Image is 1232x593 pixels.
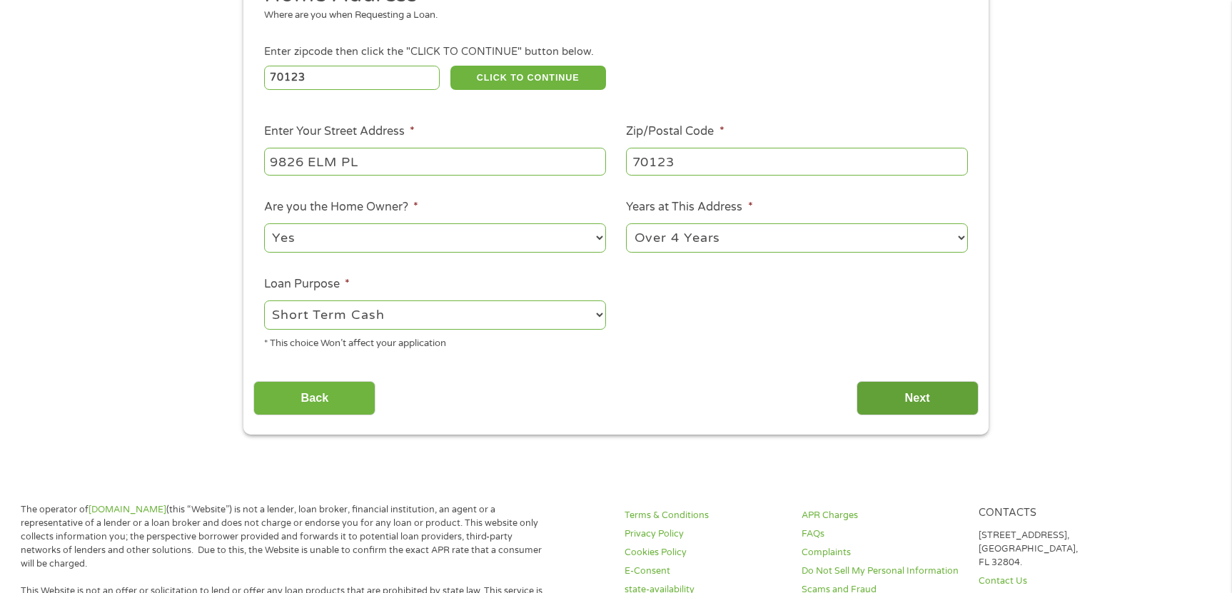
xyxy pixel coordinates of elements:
button: CLICK TO CONTINUE [450,66,606,90]
a: Contact Us [979,574,1138,588]
a: Cookies Policy [625,546,784,559]
input: Back [253,381,375,416]
input: 1 Main Street [264,148,606,175]
a: E-Consent [625,564,784,578]
p: [STREET_ADDRESS], [GEOGRAPHIC_DATA], FL 32804. [979,529,1138,569]
a: Complaints [802,546,961,559]
label: Enter Your Street Address [264,124,415,139]
label: Zip/Postal Code [626,124,724,139]
a: APR Charges [802,509,961,522]
div: * This choice Won’t affect your application [264,332,606,351]
a: [DOMAIN_NAME] [89,504,166,515]
a: Do Not Sell My Personal Information [802,564,961,578]
a: Privacy Policy [625,527,784,541]
label: Are you the Home Owner? [264,200,418,215]
label: Years at This Address [626,200,752,215]
h4: Contacts [979,507,1138,520]
label: Loan Purpose [264,277,350,292]
p: The operator of (this “Website”) is not a lender, loan broker, financial institution, an agent or... [21,503,552,570]
div: Enter zipcode then click the "CLICK TO CONTINUE" button below. [264,44,968,60]
a: FAQs [802,527,961,541]
input: Next [857,381,979,416]
div: Where are you when Requesting a Loan. [264,9,958,23]
a: Terms & Conditions [625,509,784,522]
input: Enter Zipcode (e.g 01510) [264,66,440,90]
